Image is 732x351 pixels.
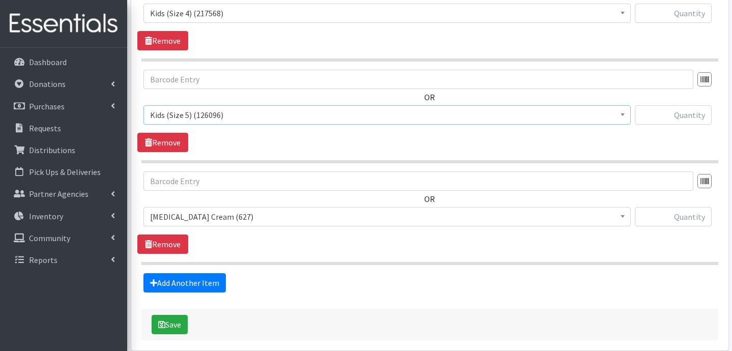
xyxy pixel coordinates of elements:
span: Kids (Size 5) (126096) [143,105,631,125]
input: Barcode Entry [143,171,693,191]
a: Distributions [4,140,123,160]
p: Inventory [29,211,63,221]
a: Pick Ups & Deliveries [4,162,123,182]
p: Distributions [29,145,75,155]
p: Partner Agencies [29,189,89,199]
span: Diaper Rash Cream (627) [150,210,624,224]
p: Pick Ups & Deliveries [29,167,101,177]
a: Reports [4,250,123,270]
label: OR [424,91,435,103]
span: Kids (Size 4) (217568) [143,4,631,23]
a: Remove [137,133,188,152]
span: Diaper Rash Cream (627) [143,207,631,226]
input: Barcode Entry [143,70,693,89]
a: Add Another Item [143,273,226,292]
a: Remove [137,31,188,50]
p: Donations [29,79,66,89]
p: Dashboard [29,57,67,67]
input: Quantity [635,207,712,226]
img: HumanEssentials [4,7,123,41]
a: Inventory [4,206,123,226]
span: Kids (Size 5) (126096) [150,108,624,122]
a: Remove [137,235,188,254]
button: Save [152,315,188,334]
a: Dashboard [4,52,123,72]
a: Community [4,228,123,248]
label: OR [424,193,435,205]
a: Partner Agencies [4,184,123,204]
p: Requests [29,123,61,133]
p: Reports [29,255,57,265]
a: Purchases [4,96,123,116]
p: Community [29,233,70,243]
a: Requests [4,118,123,138]
a: Donations [4,74,123,94]
p: Purchases [29,101,65,111]
input: Quantity [635,4,712,23]
span: Kids (Size 4) (217568) [150,6,624,20]
input: Quantity [635,105,712,125]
